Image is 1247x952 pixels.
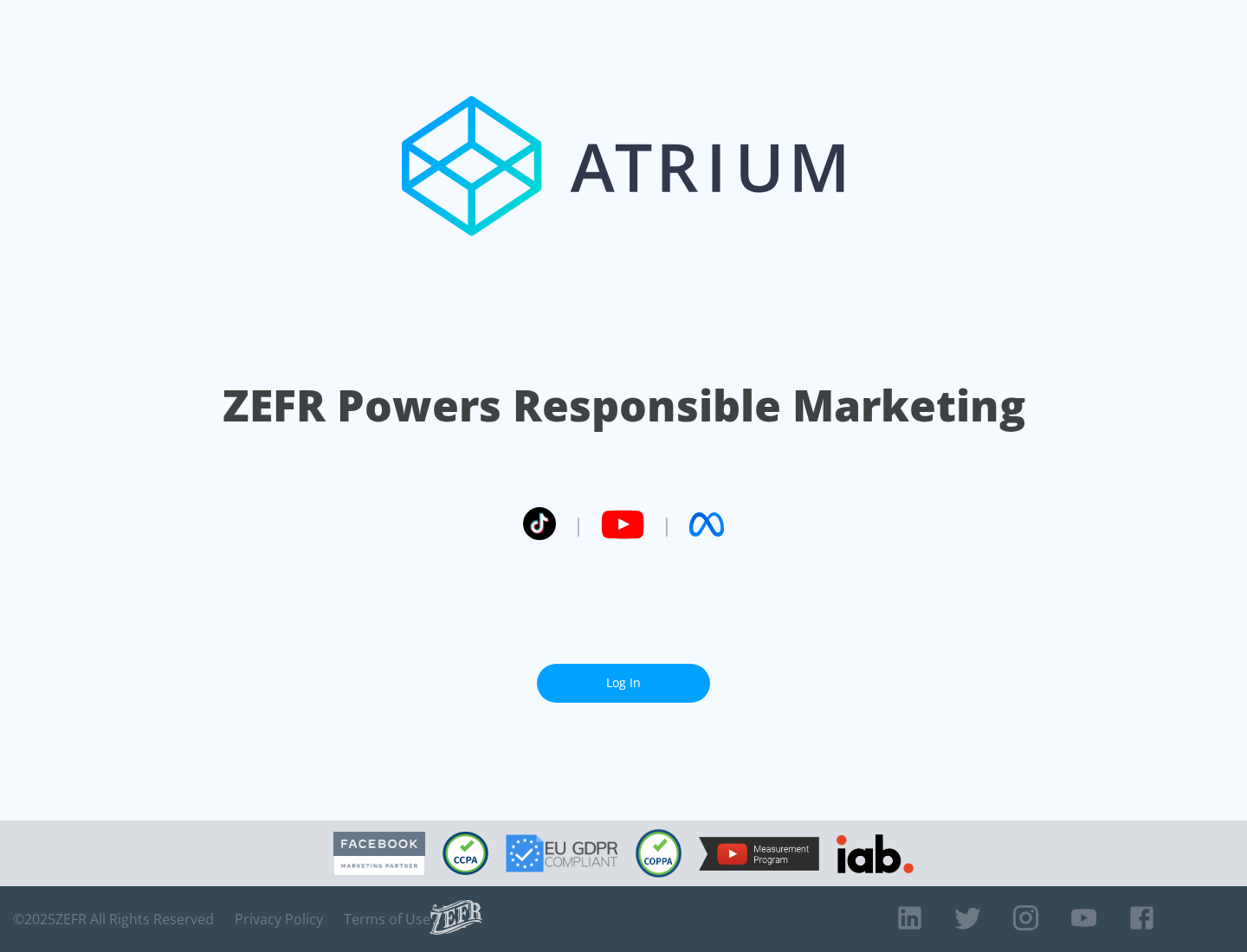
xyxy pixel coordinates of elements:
img: COPPA Compliant [636,829,682,878]
a: Log In [537,664,710,703]
img: IAB [837,834,914,873]
a: Privacy Policy [235,910,323,928]
img: YouTube Measurement Program [699,837,819,871]
img: GDPR Compliant [506,834,618,872]
img: Facebook Marketing Partner [333,832,425,876]
span: | [662,511,672,537]
img: CCPA Compliant [443,832,488,875]
span: © 2025 ZEFR All Rights Reserved [13,910,214,928]
h1: ZEFR Powers Responsible Marketing [223,376,1025,435]
a: Terms of Use [344,910,430,928]
span: | [573,511,584,537]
